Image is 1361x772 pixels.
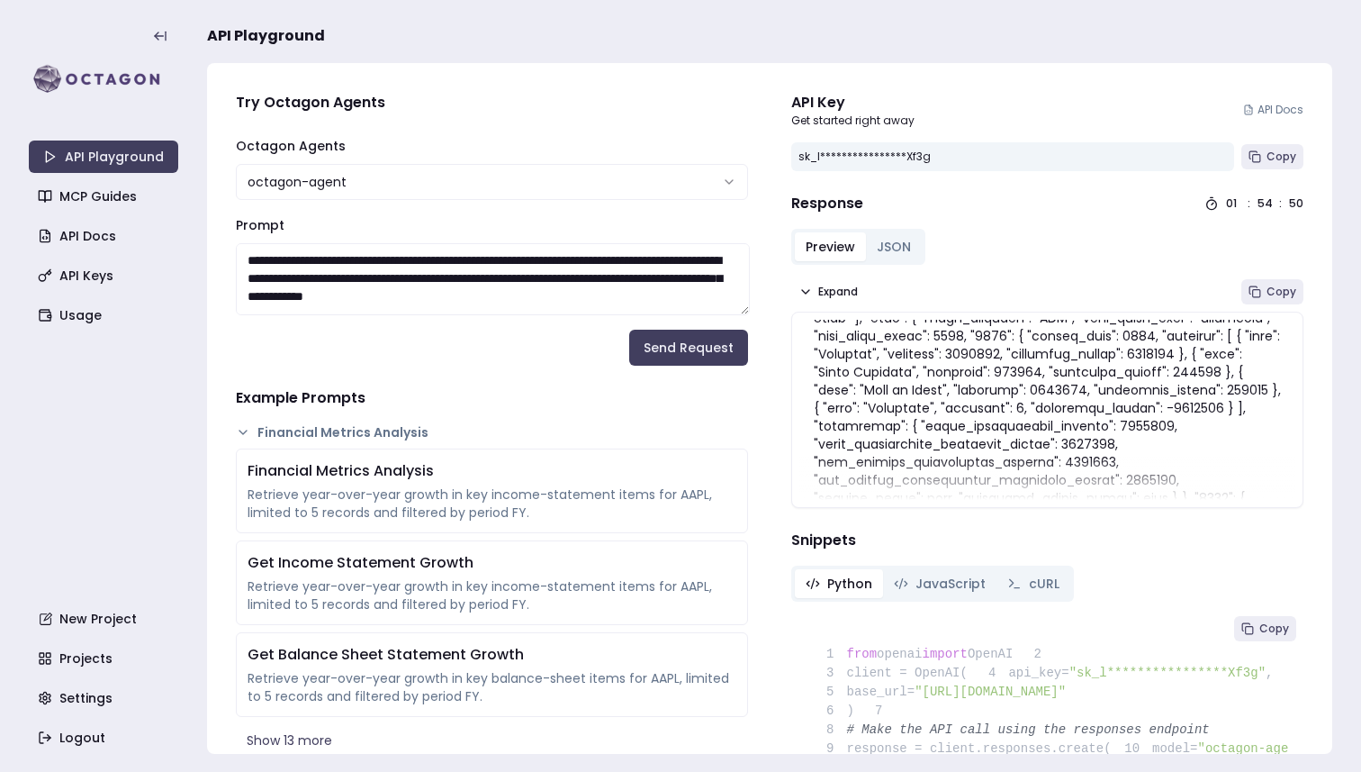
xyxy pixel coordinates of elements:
[806,704,854,718] span: )
[29,141,178,173] a: API Playground
[1029,575,1059,593] span: cURL
[31,682,180,714] a: Settings
[791,92,915,114] div: API Key
[915,685,1066,699] span: "[URL][DOMAIN_NAME]"
[236,387,748,409] h4: Example Prompts
[806,740,847,758] span: 9
[847,685,915,699] span: base_url=
[236,137,346,155] label: Octagon Agents
[1152,741,1197,756] span: model=
[236,216,284,234] label: Prompt
[248,669,736,705] div: Retrieve year-over-year growth in key balance-sheet items for AAPL, limited to 5 records and filt...
[847,722,1210,737] span: # Make the API call using the responses endpoint
[968,664,1009,683] span: 4
[629,330,748,366] button: Send Request
[915,575,986,593] span: JavaScript
[236,92,748,114] h4: Try Octagon Agents
[31,722,180,754] a: Logout
[1241,279,1303,304] button: Copy
[248,486,736,522] div: Retrieve year-over-year growth in key income-statement items for AAPL, limited to 5 records and f...
[248,552,736,574] div: Get Income Statement Growth
[827,575,872,593] span: Python
[31,220,180,252] a: API Docs
[236,724,748,757] button: Show 13 more
[847,647,878,661] span: from
[31,259,180,292] a: API Keys
[806,741,1112,756] span: response = client.responses.create(
[806,666,968,680] span: client = OpenAI(
[806,721,847,740] span: 8
[791,114,915,128] p: Get started right away
[31,642,180,675] a: Projects
[791,279,865,304] button: Expand
[1266,666,1273,680] span: ,
[1234,616,1296,641] button: Copy
[854,702,896,721] span: 7
[29,61,178,97] img: logo-rect-yK7x_WSZ.svg
[248,577,736,613] div: Retrieve year-over-year growth in key income-statement items for AAPL, limited to 5 records and f...
[968,647,1013,661] span: OpenAI
[248,460,736,482] div: Financial Metrics Analysis
[1013,645,1054,664] span: 2
[791,530,1303,551] h4: Snippets
[31,299,180,332] a: Usage
[248,644,736,666] div: Get Balance Sheet Statement Growth
[923,647,968,661] span: import
[1259,622,1289,636] span: Copy
[806,702,847,721] span: 6
[1243,103,1303,117] a: API Docs
[31,180,180,213] a: MCP Guides
[31,603,180,635] a: New Project
[1248,196,1250,211] div: :
[806,645,847,664] span: 1
[791,193,863,214] h4: Response
[1226,196,1240,211] div: 01
[866,232,922,261] button: JSON
[818,285,858,299] span: Expand
[1008,666,1068,680] span: api_key=
[1266,285,1296,299] span: Copy
[795,232,866,261] button: Preview
[1241,144,1303,169] button: Copy
[806,683,847,702] span: 5
[1257,196,1272,211] div: 54
[1266,150,1296,164] span: Copy
[806,664,847,683] span: 3
[1279,196,1282,211] div: :
[1289,196,1303,211] div: 50
[877,647,922,661] span: openai
[207,25,325,47] span: API Playground
[236,423,748,441] button: Financial Metrics Analysis
[1112,740,1153,758] span: 10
